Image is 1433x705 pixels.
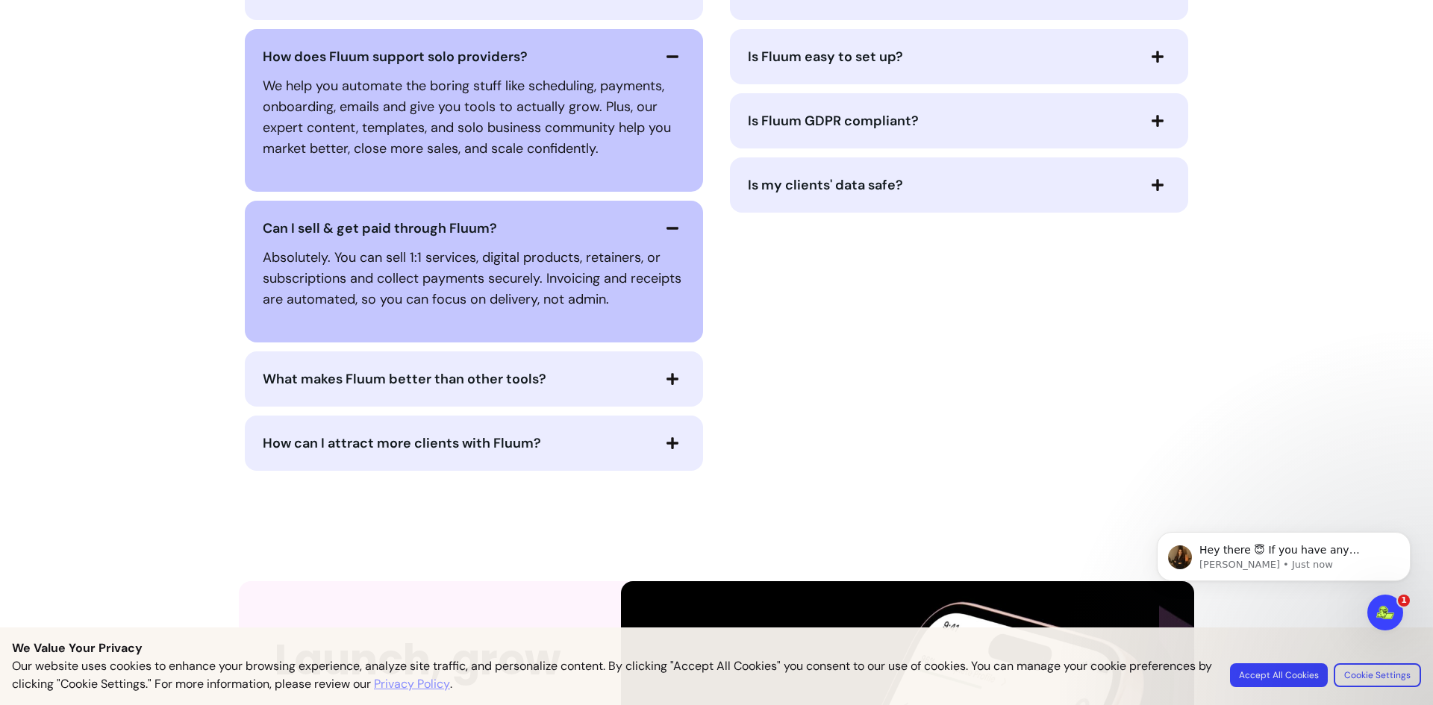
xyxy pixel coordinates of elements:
[1398,595,1410,607] span: 1
[263,241,685,316] div: Can I sell & get paid through Fluum?
[748,112,919,130] span: Is Fluum GDPR compliant?
[748,108,1170,134] button: Is Fluum GDPR compliant?
[1367,595,1403,630] iframe: Intercom live chat
[263,219,497,237] span: Can I sell & get paid through Fluum?
[1134,501,1433,665] iframe: Intercom notifications message
[263,48,528,66] span: How does Fluum support solo providers?
[263,366,685,392] button: What makes Fluum better than other tools?
[263,216,685,241] button: Can I sell & get paid through Fluum?
[1230,663,1328,687] button: Accept All Cookies
[263,434,541,452] span: How can I attract more clients with Fluum?
[12,657,1212,693] p: Our website uses cookies to enhance your browsing experience, analyze site traffic, and personali...
[748,172,1170,198] button: Is my clients' data safe?
[748,48,903,66] span: Is Fluum easy to set up?
[748,44,1170,69] button: Is Fluum easy to set up?
[263,69,685,165] div: How does Fluum support solo providers?
[263,430,685,456] button: How can I attract more clients with Fluum?
[748,176,903,194] span: Is my clients' data safe?
[12,639,1421,657] p: We Value Your Privacy
[1334,663,1421,687] button: Cookie Settings
[263,370,546,388] span: What makes Fluum better than other tools?
[263,247,685,310] p: Absolutely. You can sell 1:1 services, digital products, retainers, or subscriptions and collect ...
[263,44,685,69] button: How does Fluum support solo providers?
[263,75,685,159] p: We help you automate the boring stuff like scheduling, payments, onboarding, emails and give you ...
[374,675,450,693] a: Privacy Policy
